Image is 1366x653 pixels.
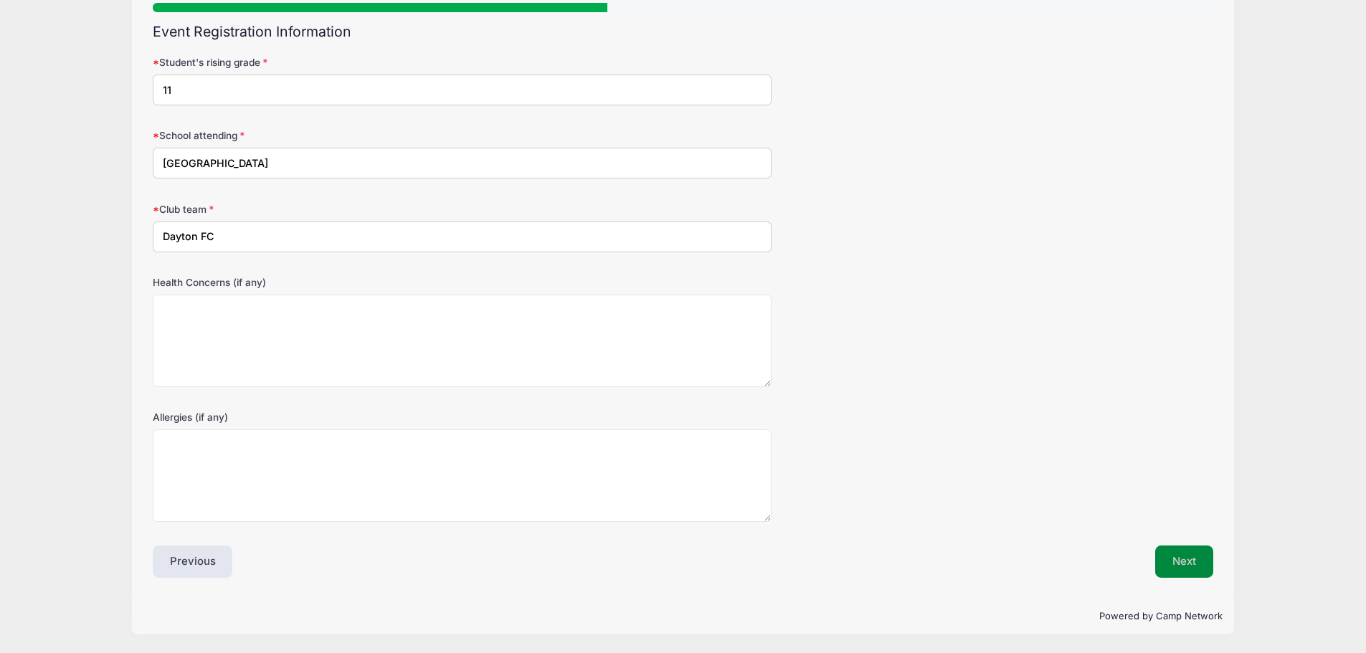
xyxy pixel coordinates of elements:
[153,202,506,216] label: Club team
[153,128,506,143] label: School attending
[153,275,506,290] label: Health Concerns (if any)
[1155,545,1213,578] button: Next
[153,410,506,424] label: Allergies (if any)
[143,609,1223,624] p: Powered by Camp Network
[153,55,506,70] label: Student's rising grade
[153,545,233,578] button: Previous
[153,24,1213,40] h2: Event Registration Information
